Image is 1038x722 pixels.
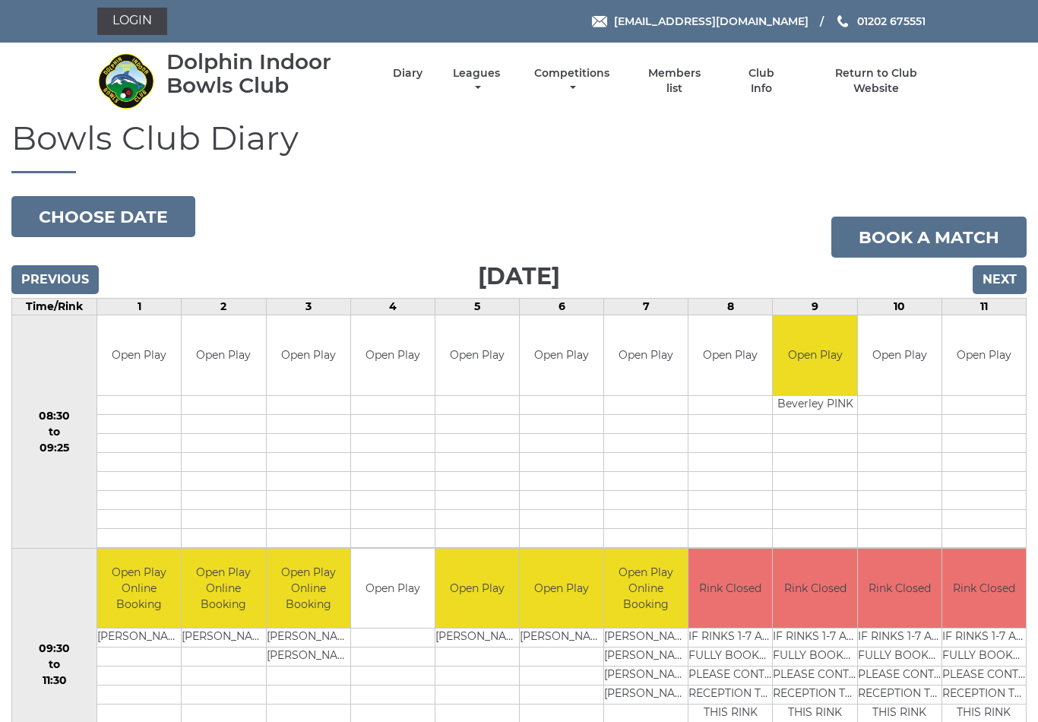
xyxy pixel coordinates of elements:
img: Phone us [837,15,848,27]
div: Dolphin Indoor Bowls Club [166,50,366,97]
td: RECEPTION TO BOOK [942,686,1026,705]
td: [PERSON_NAME] [435,629,519,648]
td: [PERSON_NAME] [182,629,265,648]
td: Open Play [351,315,435,395]
td: 8 [688,299,773,315]
td: Open Play [688,315,772,395]
a: Diary [393,66,422,81]
td: Open Play [858,315,941,395]
td: [PERSON_NAME] [604,686,688,705]
td: RECEPTION TO BOOK [688,686,772,705]
td: PLEASE CONTACT [942,667,1026,686]
td: Rink Closed [773,549,856,629]
td: Beverley PINK [773,395,856,414]
td: 2 [182,299,266,315]
td: Open Play [773,315,856,395]
input: Previous [11,265,99,294]
td: Open Play [182,315,265,395]
a: Leagues [449,66,504,96]
h1: Bowls Club Diary [11,119,1027,173]
a: Club Info [736,66,786,96]
td: [PERSON_NAME] [604,629,688,648]
td: 3 [266,299,350,315]
td: 6 [520,299,604,315]
a: Book a match [831,217,1027,258]
img: Dolphin Indoor Bowls Club [97,52,154,109]
td: 08:30 to 09:25 [12,315,97,549]
td: Open Play Online Booking [182,549,265,629]
td: RECEPTION TO BOOK [773,686,856,705]
td: 10 [857,299,941,315]
td: IF RINKS 1-7 ARE [773,629,856,648]
td: Open Play [520,315,603,395]
td: [PERSON_NAME] [97,629,181,648]
td: [PERSON_NAME] [267,648,350,667]
td: 4 [350,299,435,315]
td: FULLY BOOKED [688,648,772,667]
img: Email [592,16,607,27]
td: FULLY BOOKED [773,648,856,667]
td: PLEASE CONTACT [773,667,856,686]
td: 1 [97,299,182,315]
td: 9 [773,299,857,315]
td: PLEASE CONTACT [688,667,772,686]
td: Open Play [604,315,688,395]
td: Open Play Online Booking [97,549,181,629]
td: FULLY BOOKED [942,648,1026,667]
a: Email [EMAIL_ADDRESS][DOMAIN_NAME] [592,13,809,30]
td: 5 [435,299,519,315]
td: Open Play [351,549,435,629]
td: Time/Rink [12,299,97,315]
td: IF RINKS 1-7 ARE [688,629,772,648]
a: Phone us 01202 675551 [835,13,926,30]
td: 7 [604,299,688,315]
td: Open Play [435,549,519,629]
td: Open Play [97,315,181,395]
td: [PERSON_NAME] [267,629,350,648]
td: Open Play [942,315,1026,395]
td: Open Play [435,315,519,395]
td: [PERSON_NAME] [520,629,603,648]
td: [PERSON_NAME] [604,667,688,686]
td: RECEPTION TO BOOK [858,686,941,705]
input: Next [973,265,1027,294]
a: Login [97,8,167,35]
td: Open Play Online Booking [604,549,688,629]
td: Open Play [267,315,350,395]
td: PLEASE CONTACT [858,667,941,686]
td: Rink Closed [942,549,1026,629]
td: IF RINKS 1-7 ARE [858,629,941,648]
td: 11 [941,299,1026,315]
td: Open Play [520,549,603,629]
td: Rink Closed [688,549,772,629]
a: Competitions [530,66,613,96]
a: Members list [640,66,710,96]
td: IF RINKS 1-7 ARE [942,629,1026,648]
a: Return to Club Website [812,66,941,96]
td: Open Play Online Booking [267,549,350,629]
button: Choose date [11,196,195,237]
td: [PERSON_NAME] [604,648,688,667]
span: 01202 675551 [857,14,926,28]
td: FULLY BOOKED [858,648,941,667]
td: Rink Closed [858,549,941,629]
span: [EMAIL_ADDRESS][DOMAIN_NAME] [614,14,809,28]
